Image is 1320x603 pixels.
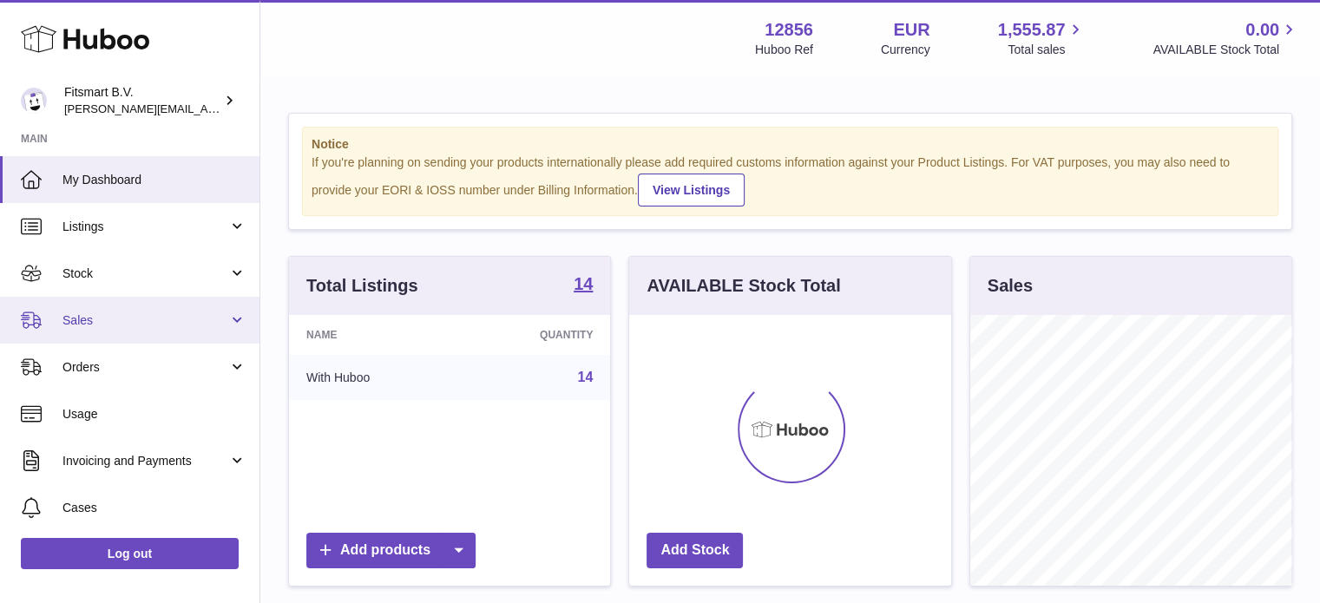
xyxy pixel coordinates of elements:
a: View Listings [638,174,745,206]
a: Add products [306,533,476,568]
th: Name [289,315,458,355]
h3: Sales [988,274,1033,298]
td: With Huboo [289,355,458,400]
span: 0.00 [1245,18,1279,42]
div: Currency [881,42,930,58]
a: Add Stock [647,533,743,568]
div: Huboo Ref [755,42,813,58]
a: 14 [574,275,593,296]
span: AVAILABLE Stock Total [1153,42,1299,58]
span: Usage [62,406,246,423]
span: Stock [62,265,228,282]
strong: EUR [893,18,929,42]
span: 1,555.87 [998,18,1066,42]
div: If you're planning on sending your products internationally please add required customs informati... [312,154,1269,206]
span: Invoicing and Payments [62,453,228,469]
h3: Total Listings [306,274,418,298]
th: Quantity [458,315,610,355]
a: 1,555.87 Total sales [998,18,1086,58]
a: Log out [21,538,239,569]
span: Sales [62,312,228,329]
img: jonathan@leaderoo.com [21,88,47,114]
a: 0.00 AVAILABLE Stock Total [1153,18,1299,58]
a: 14 [578,370,594,384]
span: My Dashboard [62,172,246,188]
span: Listings [62,219,228,235]
h3: AVAILABLE Stock Total [647,274,840,298]
span: Cases [62,500,246,516]
strong: 14 [574,275,593,292]
span: Total sales [1008,42,1085,58]
div: Fitsmart B.V. [64,84,220,117]
span: Orders [62,359,228,376]
strong: Notice [312,136,1269,153]
strong: 12856 [765,18,813,42]
span: [PERSON_NAME][EMAIL_ADDRESS][DOMAIN_NAME] [64,102,348,115]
